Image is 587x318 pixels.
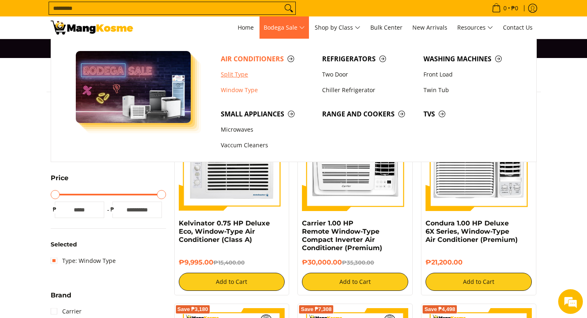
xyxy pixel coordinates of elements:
[217,138,318,153] a: Vaccum Cleaners
[408,16,451,39] a: New Arrivals
[503,23,533,31] span: Contact Us
[135,4,155,24] div: Minimize live chat window
[318,51,419,67] a: Refrigerators
[318,67,419,82] a: Two Door
[221,54,314,64] span: Air Conditioners
[426,258,532,267] h6: ₱21,200.00
[217,67,318,82] a: Split Type
[217,51,318,67] a: Air Conditioners
[43,46,138,57] div: Chat with us now
[419,51,521,67] a: Washing Machines
[51,254,116,267] a: Type: Window Type
[264,23,305,33] span: Bodega Sale
[48,104,114,187] span: We're online!
[499,16,537,39] a: Contact Us
[311,16,365,39] a: Shop by Class
[179,219,270,244] a: Kelvinator 0.75 HP Deluxe Eco, Window-Type Air Conditioner (Class A)
[426,273,532,291] button: Add to Cart
[213,259,245,266] del: ₱15,400.00
[419,67,521,82] a: Front Load
[302,258,408,267] h6: ₱30,000.00
[510,5,519,11] span: ₱0
[426,219,518,244] a: Condura 1.00 HP Deluxe 6X Series, Window-Type Air Conditioner (Premium)
[419,82,521,98] a: Twin Tub
[217,122,318,137] a: Microwaves
[315,23,360,33] span: Shop by Class
[419,106,521,122] a: TVs
[342,259,374,266] del: ₱35,300.00
[51,305,82,318] a: Carrier
[412,23,447,31] span: New Arrivals
[282,2,295,14] button: Search
[423,109,517,119] span: TVs
[141,16,537,39] nav: Main Menu
[4,225,157,253] textarea: Type your message and hit 'Enter'
[178,307,208,312] span: Save ₱3,180
[234,16,258,39] a: Home
[76,51,191,123] img: Bodega Sale
[238,23,254,31] span: Home
[51,175,68,188] summary: Open
[424,307,455,312] span: Save ₱4,498
[179,258,285,267] h6: ₱9,995.00
[453,16,497,39] a: Resources
[51,241,166,248] h6: Selected
[302,273,408,291] button: Add to Cart
[51,21,133,35] img: Bodega Sale Aircon l Mang Kosme: Home Appliances Warehouse Sale Window Type
[502,5,508,11] span: 0
[217,106,318,122] a: Small Appliances
[318,82,419,98] a: Chiller Refrigerator
[108,205,117,214] span: ₱
[322,109,415,119] span: Range and Cookers
[318,106,419,122] a: Range and Cookers
[457,23,493,33] span: Resources
[217,82,318,98] a: Window Type
[370,23,402,31] span: Bulk Center
[221,109,314,119] span: Small Appliances
[301,307,332,312] span: Save ₱7,308
[51,292,71,305] summary: Open
[489,4,521,13] span: •
[302,219,382,252] a: Carrier 1.00 HP Remote Window-Type Compact Inverter Air Conditioner (Premium)
[179,273,285,291] button: Add to Cart
[51,205,59,214] span: ₱
[423,54,517,64] span: Washing Machines
[51,292,71,299] span: Brand
[366,16,407,39] a: Bulk Center
[51,175,68,181] span: Price
[260,16,309,39] a: Bodega Sale
[322,54,415,64] span: Refrigerators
